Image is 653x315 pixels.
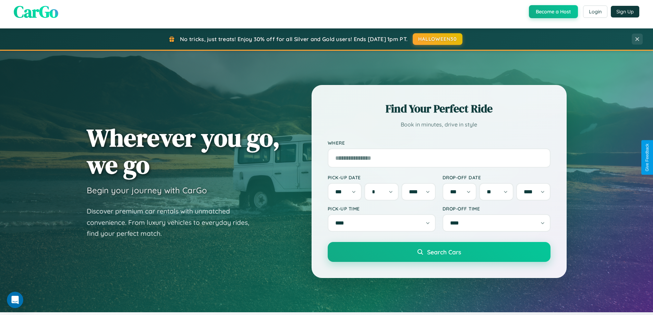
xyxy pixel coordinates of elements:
h2: Find Your Perfect Ride [328,101,551,116]
label: Drop-off Time [443,206,551,211]
button: Sign Up [611,6,639,17]
span: CarGo [14,0,58,23]
h3: Begin your journey with CarGo [87,185,207,195]
button: Login [583,5,607,18]
div: Give Feedback [645,144,650,171]
h1: Wherever you go, we go [87,124,280,178]
span: Search Cars [427,248,461,256]
label: Drop-off Date [443,174,551,180]
iframe: Intercom live chat [7,292,23,308]
p: Book in minutes, drive in style [328,120,551,130]
span: No tricks, just treats! Enjoy 30% off for all Silver and Gold users! Ends [DATE] 1pm PT. [180,36,408,43]
button: HALLOWEEN30 [413,33,462,45]
label: Pick-up Date [328,174,436,180]
p: Discover premium car rentals with unmatched convenience. From luxury vehicles to everyday rides, ... [87,206,258,239]
label: Pick-up Time [328,206,436,211]
button: Become a Host [529,5,578,18]
label: Where [328,140,551,146]
button: Search Cars [328,242,551,262]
